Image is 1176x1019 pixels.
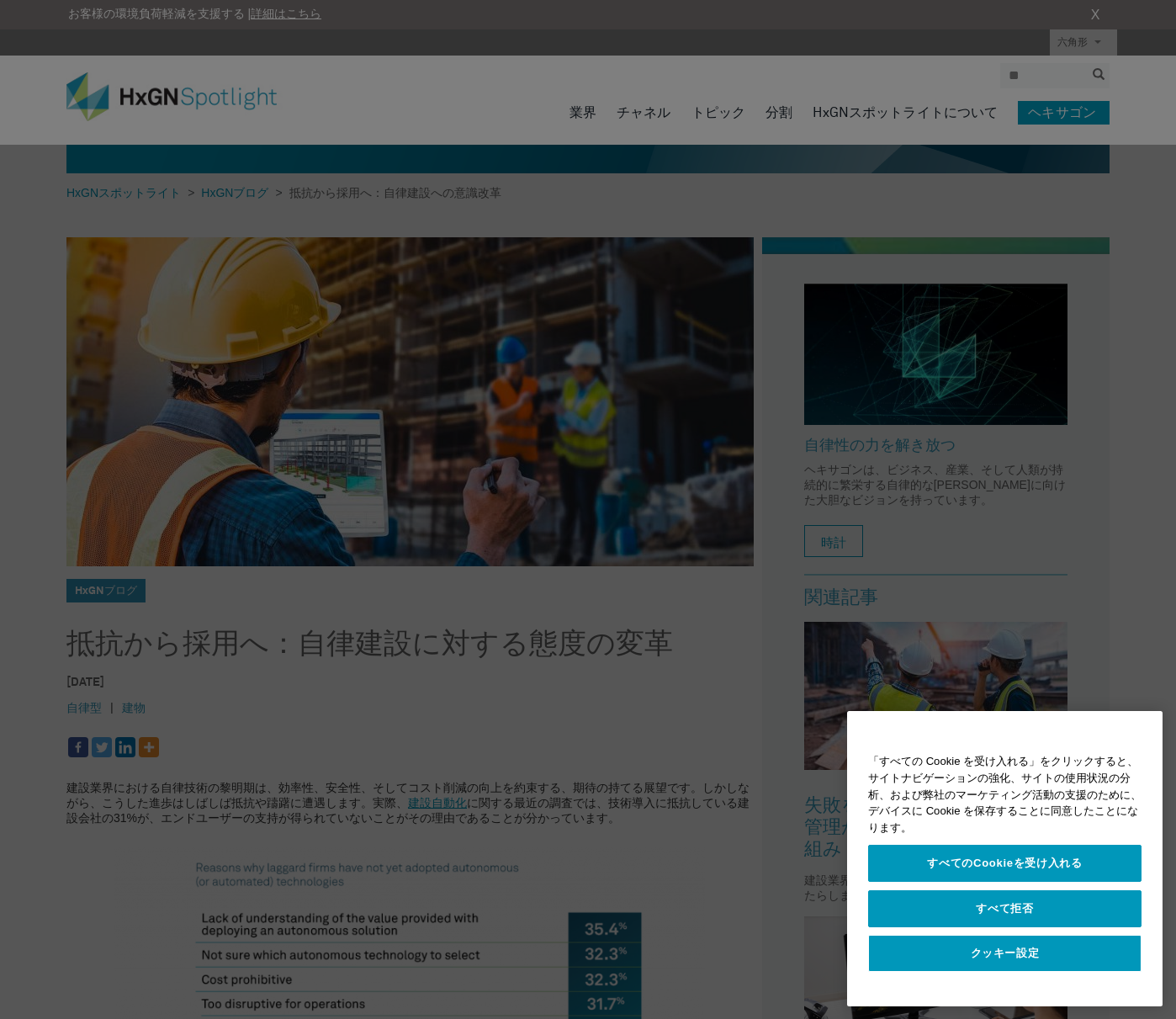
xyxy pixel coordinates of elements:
[868,889,1142,926] button: すべて拒否
[847,711,1163,1006] div: プライバシー
[927,856,1082,868] font: すべてのCookieを受け入れる
[868,935,1142,972] button: クッキー設定
[971,947,1040,959] font: クッキー設定
[868,755,1142,834] font: 「すべての Cookie を受け入れる」をクリックすると、サイトナビゲーションの強化、サイトの使用状況の分析、および弊社のマーケティング活動の支援のために、デバイスに Cookie を保存するこ...
[976,901,1033,914] font: すべて拒否
[868,844,1142,881] button: すべてのCookieを受け入れる
[847,711,1163,1006] div: クッキーバナー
